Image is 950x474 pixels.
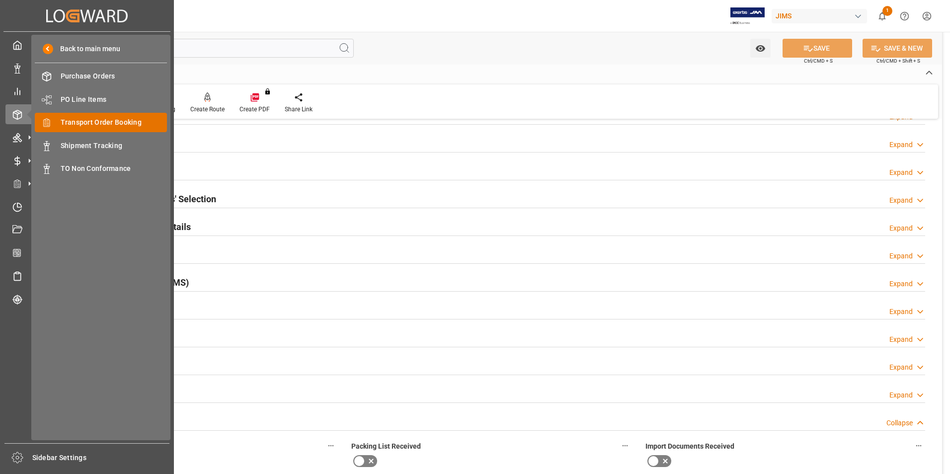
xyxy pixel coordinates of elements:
a: TO Non Conformance [35,159,167,178]
span: Import Documents Received [645,441,734,452]
div: Collapse [886,418,913,428]
span: Transport Order Booking [61,117,167,128]
button: Help Center [893,5,916,27]
a: Transport Order Booking [35,113,167,132]
a: Sailing Schedules [5,266,168,286]
span: 1 [882,6,892,16]
a: My Cockpit [5,35,168,55]
span: PO Line Items [61,94,167,105]
button: show 1 new notifications [871,5,893,27]
button: SAVE [783,39,852,58]
div: Create Route [190,105,225,114]
div: Expand [889,279,913,289]
button: SAVE & NEW [863,39,932,58]
div: Expand [889,390,913,400]
div: Share Link [285,105,313,114]
a: Timeslot Management V2 [5,197,168,216]
a: Document Management [5,220,168,239]
a: My Reports [5,81,168,101]
div: Expand [889,307,913,317]
div: Expand [889,362,913,373]
a: Tracking Shipment [5,289,168,309]
button: Packing List Received [619,439,632,452]
div: Expand [889,251,913,261]
span: Ctrl/CMD + S [804,57,833,65]
div: JIMS [772,9,867,23]
button: JIMS [772,6,871,25]
button: Import Documents Received [912,439,925,452]
div: Expand [889,140,913,150]
button: open menu [750,39,771,58]
a: CO2 Calculator [5,243,168,262]
button: Shipping instructions SENT [324,439,337,452]
span: Back to main menu [53,44,120,54]
input: Search Fields [46,39,354,58]
a: PO Line Items [35,89,167,109]
div: Expand [889,223,913,234]
span: TO Non Conformance [61,163,167,174]
a: Shipment Tracking [35,136,167,155]
div: Expand [889,167,913,178]
span: Shipment Tracking [61,141,167,151]
span: Packing List Received [351,441,421,452]
a: Purchase Orders [35,67,167,86]
a: Data Management [5,58,168,78]
span: Ctrl/CMD + Shift + S [876,57,920,65]
img: Exertis%20JAM%20-%20Email%20Logo.jpg_1722504956.jpg [730,7,765,25]
span: Sidebar Settings [32,453,170,463]
div: Expand [889,334,913,345]
div: Expand [889,195,913,206]
span: Purchase Orders [61,71,167,81]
